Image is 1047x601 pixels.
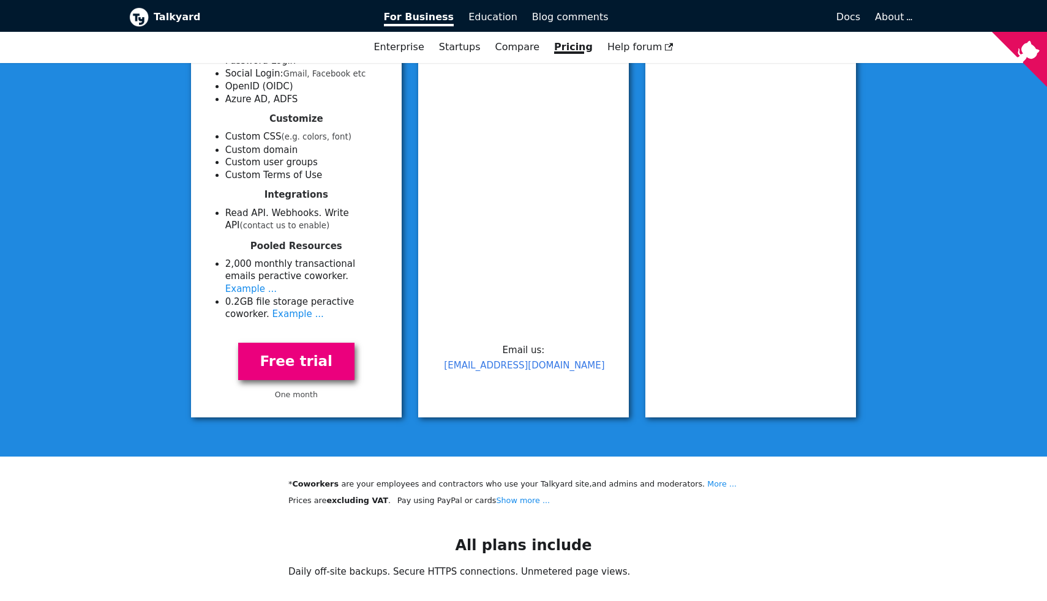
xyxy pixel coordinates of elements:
a: Enterprise [366,37,431,58]
a: Show more ... [496,496,550,505]
li: Azure AD, ADFS [225,93,387,106]
h4: Customize [206,113,387,125]
h4: Integrations [206,189,387,201]
li: * are your employees and contractors who use your Talkyard site, and admins and moderators. [288,477,759,490]
a: Example ... [272,308,324,319]
a: Docs [616,7,868,28]
a: Talkyard logoTalkyard [129,7,367,27]
small: (e.g. colors, font) [282,132,351,141]
small: (contact us to enable) [240,221,330,230]
li: Social Login: [225,67,387,81]
p: Daily off-site backups. Secure HTTPS connections. Unmetered page views. [288,564,759,580]
span: Education [468,11,517,23]
p: Email us: [433,343,614,373]
a: [EMAIL_ADDRESS][DOMAIN_NAME] [444,360,604,371]
li: Custom Terms of Use [225,169,387,182]
li: 0.2 GB file storage per active coworker . [225,296,387,321]
a: About [875,11,910,23]
h4: Pooled Resources [206,241,387,252]
small: One month [275,390,318,399]
strong: excluding VAT [326,496,388,505]
span: Docs [836,11,860,23]
a: Free trial [238,343,355,380]
li: 2 ,000 monthly transactional emails per active coworker . [225,258,387,296]
a: Startups [432,37,488,58]
h2: All plans include [288,536,759,554]
li: Custom CSS [225,130,387,144]
img: Talkyard logo [129,7,149,27]
span: Help forum [607,41,674,53]
p: Prices are . Pay using PayPal or cards [288,494,759,507]
a: Help forum [600,37,681,58]
li: Read API. Webhooks. Write API [225,207,387,233]
a: More ... [707,479,737,488]
span: For Business [384,11,454,26]
b: Coworkers [292,479,341,488]
a: Compare [495,41,539,53]
a: Blog comments [525,7,616,28]
li: Custom domain [225,144,387,157]
small: Gmail, Facebook etc [283,69,366,78]
a: Education [461,7,525,28]
a: Example ... [225,283,277,294]
a: For Business [377,7,462,28]
li: Custom user groups [225,156,387,169]
b: Talkyard [154,9,367,25]
a: Pricing [547,37,600,58]
li: OpenID (OIDC) [225,80,387,93]
span: Blog comments [532,11,609,23]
